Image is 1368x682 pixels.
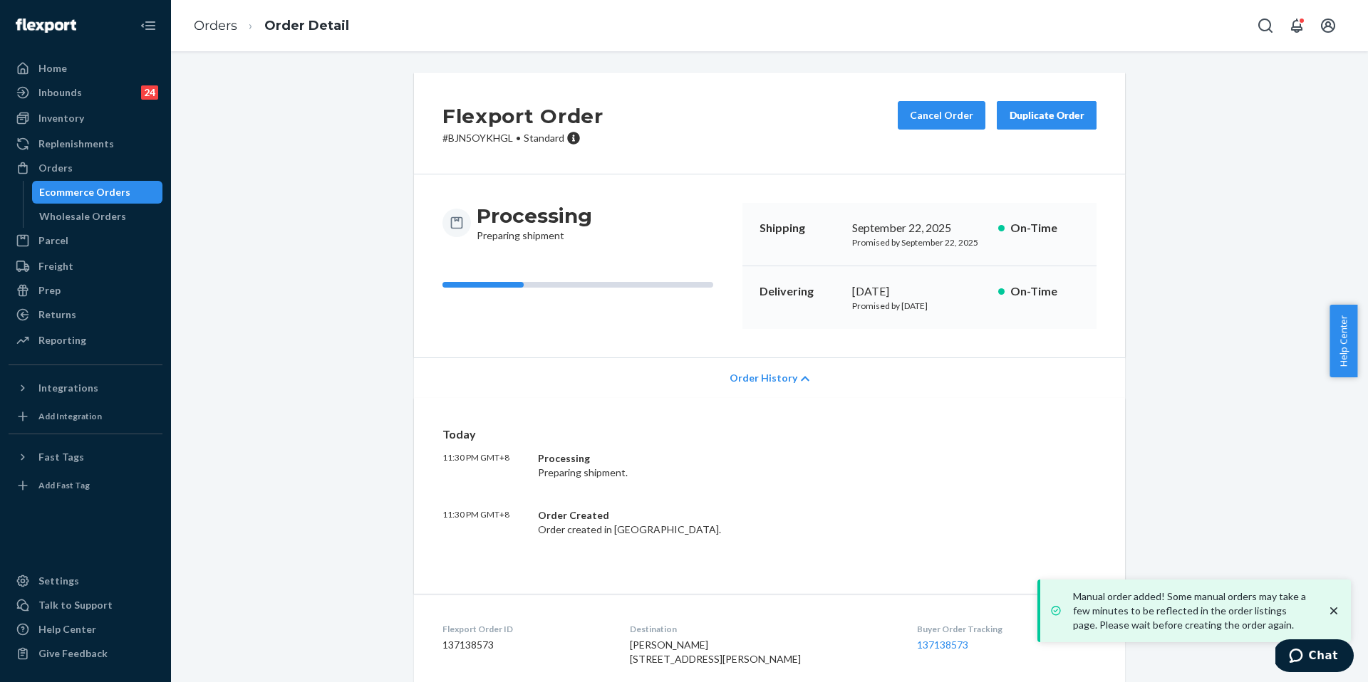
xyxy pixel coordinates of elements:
[38,234,68,248] div: Parcel
[38,622,96,636] div: Help Center
[264,18,349,33] a: Order Detail
[538,451,959,480] div: Preparing shipment.
[917,639,968,651] a: 137138573
[38,259,73,273] div: Freight
[9,642,162,665] button: Give Feedback
[38,283,61,298] div: Prep
[898,101,985,130] button: Cancel Order
[9,405,162,428] a: Add Integration
[9,446,162,468] button: Fast Tags
[38,85,82,100] div: Inbounds
[32,205,163,228] a: Wholesale Orders
[477,203,592,243] div: Preparing shipment
[852,236,987,248] p: Promised by September 22, 2025
[9,329,162,352] a: Reporting
[38,574,79,588] div: Settings
[38,161,73,175] div: Orders
[852,220,987,236] div: September 22, 2025
[1282,11,1311,40] button: Open notifications
[38,646,108,661] div: Give Feedback
[524,132,564,144] span: Standard
[1010,283,1079,300] p: On-Time
[852,300,987,312] p: Promised by [DATE]
[38,479,90,491] div: Add Fast Tag
[9,474,162,497] a: Add Fast Tag
[442,451,527,480] p: 11:30 PM GMT+8
[442,101,603,131] h2: Flexport Order
[38,137,114,151] div: Replenishments
[1330,305,1357,377] button: Help Center
[9,229,162,252] a: Parcel
[1073,589,1312,632] p: Manual order added! Some manual orders may take a few minutes to be reflected in the order listin...
[16,19,76,33] img: Flexport logo
[442,508,527,537] p: 11:30 PM GMT+8
[852,283,987,300] div: [DATE]
[760,220,841,236] p: Shipping
[9,570,162,592] a: Settings
[538,508,959,537] div: Order created in [GEOGRAPHIC_DATA].
[538,508,959,523] div: Order Created
[442,131,603,145] p: # BJN5OYKHGL
[38,381,98,395] div: Integrations
[38,410,102,422] div: Add Integration
[39,209,126,224] div: Wholesale Orders
[39,185,130,199] div: Ecommerce Orders
[442,623,607,635] dt: Flexport Order ID
[1327,604,1341,618] svg: close toast
[997,101,1097,130] button: Duplicate Order
[38,333,86,347] div: Reporting
[9,594,162,617] button: Talk to Support
[917,623,1097,635] dt: Buyer Order Tracking
[1275,639,1354,675] iframe: Opens a widget where you can chat to one of our agents
[760,283,841,300] p: Delivering
[38,111,84,125] div: Inventory
[9,81,162,104] a: Inbounds24
[9,57,162,80] a: Home
[182,5,361,47] ol: breadcrumbs
[141,85,158,100] div: 24
[38,598,113,612] div: Talk to Support
[9,255,162,278] a: Freight
[9,377,162,399] button: Integrations
[538,451,959,466] div: Processing
[9,303,162,326] a: Returns
[630,639,801,665] span: [PERSON_NAME] [STREET_ADDRESS][PERSON_NAME]
[442,638,607,652] dd: 137138573
[9,132,162,155] a: Replenishments
[9,618,162,641] a: Help Center
[32,181,163,204] a: Ecommerce Orders
[194,18,237,33] a: Orders
[630,623,895,635] dt: Destination
[38,450,84,464] div: Fast Tags
[38,308,76,322] div: Returns
[1314,11,1342,40] button: Open account menu
[442,426,1097,443] p: Today
[477,203,592,229] h3: Processing
[1009,108,1084,122] div: Duplicate Order
[38,61,67,75] div: Home
[1251,11,1280,40] button: Open Search Box
[730,371,797,385] span: Order History
[516,132,521,144] span: •
[9,107,162,130] a: Inventory
[9,157,162,179] a: Orders
[134,11,162,40] button: Close Navigation
[9,279,162,302] a: Prep
[1010,220,1079,236] p: On-Time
